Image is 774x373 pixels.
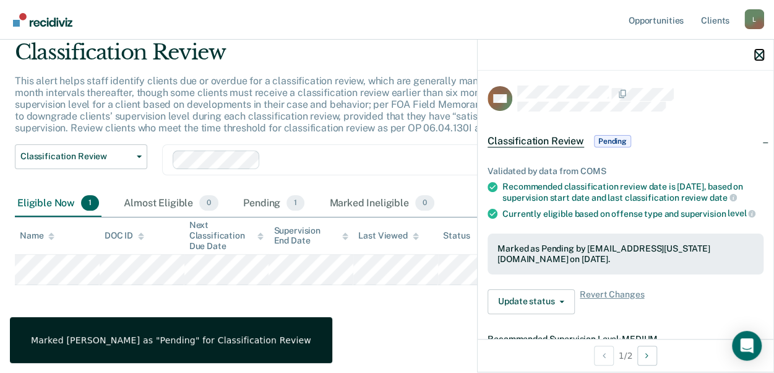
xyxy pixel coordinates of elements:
[20,151,132,162] span: Classification Review
[744,9,764,29] button: Profile dropdown button
[358,230,418,241] div: Last Viewed
[189,220,264,251] div: Next Classification Due Date
[478,121,773,161] div: Classification ReviewPending
[502,182,763,203] div: Recommended classification review date is [DATE], based on supervision start date and last classi...
[502,208,763,219] div: Currently eligible based on offense type and supervision
[13,13,72,27] img: Recidiviz
[273,226,348,247] div: Supervision End Date
[478,339,773,372] div: 1 / 2
[619,334,622,344] span: •
[594,346,614,366] button: Previous Opportunity
[15,75,706,134] p: This alert helps staff identify clients due or overdue for a classification review, which are gen...
[580,289,644,314] span: Revert Changes
[497,244,754,265] div: Marked as Pending by [EMAIL_ADDRESS][US_STATE][DOMAIN_NAME] on [DATE].
[327,190,437,217] div: Marked Ineligible
[241,190,307,217] div: Pending
[728,208,755,218] span: level
[443,230,470,241] div: Status
[488,166,763,177] div: Validated by data from COMS
[15,190,101,217] div: Eligible Now
[31,335,311,346] div: Marked [PERSON_NAME] as "Pending" for Classification Review
[732,331,762,361] div: Open Intercom Messenger
[744,9,764,29] div: L
[20,230,54,241] div: Name
[81,195,99,211] span: 1
[121,190,221,217] div: Almost Eligible
[286,195,304,211] span: 1
[594,135,631,147] span: Pending
[488,289,575,314] button: Update status
[488,334,763,344] dt: Recommended Supervision Level MEDIUM
[415,195,434,211] span: 0
[488,135,584,147] span: Classification Review
[105,230,144,241] div: DOC ID
[709,193,736,203] span: date
[15,40,712,75] div: Classification Review
[637,346,657,366] button: Next Opportunity
[199,195,218,211] span: 0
